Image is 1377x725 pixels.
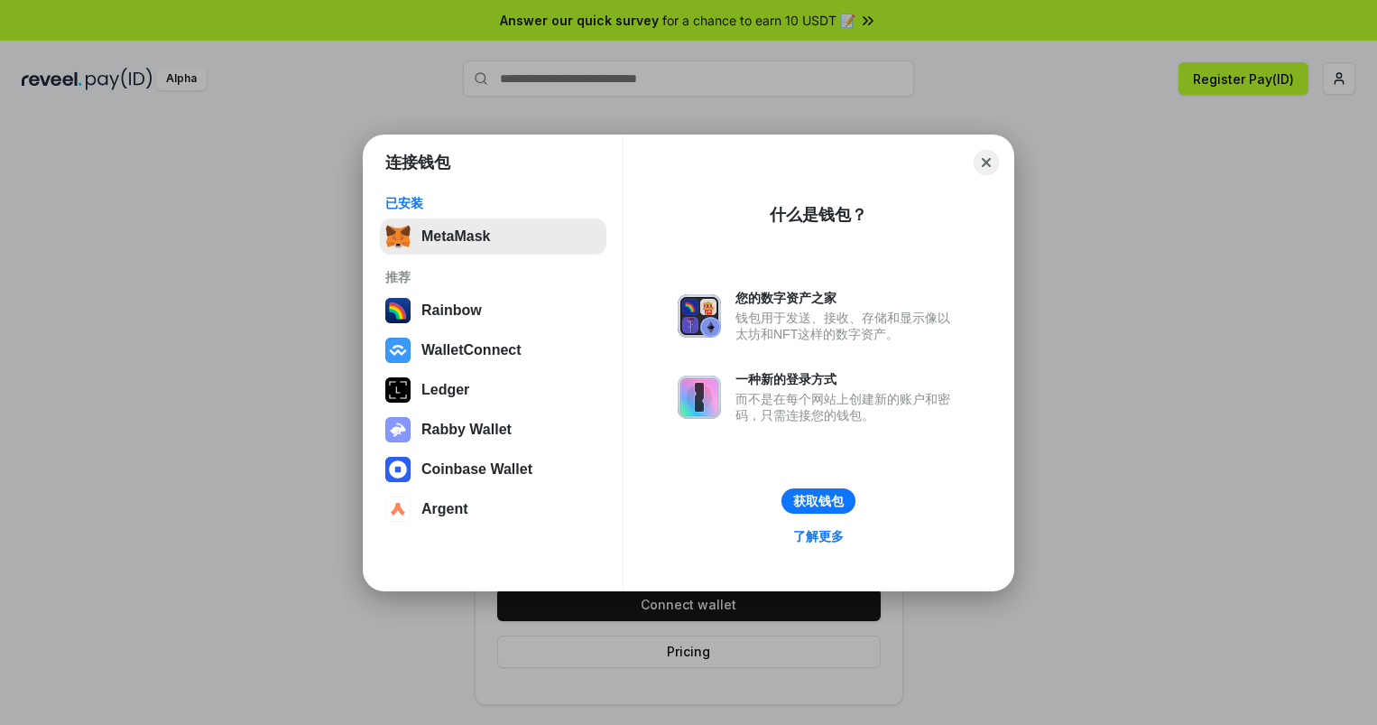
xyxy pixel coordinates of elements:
div: MetaMask [421,228,490,245]
img: svg+xml,%3Csvg%20xmlns%3D%22http%3A%2F%2Fwww.w3.org%2F2000%2Fsvg%22%20width%3D%2228%22%20height%3... [385,377,411,403]
img: svg+xml,%3Csvg%20width%3D%22120%22%20height%3D%22120%22%20viewBox%3D%220%200%20120%20120%22%20fil... [385,298,411,323]
div: Rabby Wallet [421,422,512,438]
button: Rainbow [380,293,606,329]
div: 获取钱包 [793,493,844,509]
button: Coinbase Wallet [380,451,606,488]
div: 钱包用于发送、接收、存储和显示像以太坊和NFT这样的数字资产。 [735,310,959,342]
div: 而不是在每个网站上创建新的账户和密码，只需连接您的钱包。 [735,391,959,423]
img: svg+xml,%3Csvg%20width%3D%2228%22%20height%3D%2228%22%20viewBox%3D%220%200%2028%2028%22%20fill%3D... [385,338,411,363]
img: svg+xml,%3Csvg%20width%3D%2228%22%20height%3D%2228%22%20viewBox%3D%220%200%2028%2028%22%20fill%3D... [385,457,411,482]
button: Rabby Wallet [380,412,606,448]
button: Close [974,150,999,175]
button: Ledger [380,372,606,408]
div: 您的数字资产之家 [735,290,959,306]
img: svg+xml,%3Csvg%20fill%3D%22none%22%20height%3D%2233%22%20viewBox%3D%220%200%2035%2033%22%20width%... [385,224,411,249]
div: Argent [421,501,468,517]
button: MetaMask [380,218,606,255]
div: Ledger [421,382,469,398]
button: 获取钱包 [781,488,855,514]
div: Coinbase Wallet [421,461,532,478]
div: 了解更多 [793,528,844,544]
div: 已安装 [385,195,601,211]
a: 了解更多 [782,525,855,548]
div: 什么是钱包？ [770,204,867,226]
div: 推荐 [385,269,601,285]
button: WalletConnect [380,332,606,368]
div: 一种新的登录方式 [735,371,959,387]
button: Argent [380,491,606,527]
img: svg+xml,%3Csvg%20xmlns%3D%22http%3A%2F%2Fwww.w3.org%2F2000%2Fsvg%22%20fill%3D%22none%22%20viewBox... [385,417,411,442]
img: svg+xml,%3Csvg%20xmlns%3D%22http%3A%2F%2Fwww.w3.org%2F2000%2Fsvg%22%20fill%3D%22none%22%20viewBox... [678,294,721,338]
div: Rainbow [421,302,482,319]
img: svg+xml,%3Csvg%20xmlns%3D%22http%3A%2F%2Fwww.w3.org%2F2000%2Fsvg%22%20fill%3D%22none%22%20viewBox... [678,376,721,419]
div: WalletConnect [421,342,522,358]
h1: 连接钱包 [385,152,450,173]
img: svg+xml,%3Csvg%20width%3D%2228%22%20height%3D%2228%22%20viewBox%3D%220%200%2028%2028%22%20fill%3D... [385,497,411,522]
